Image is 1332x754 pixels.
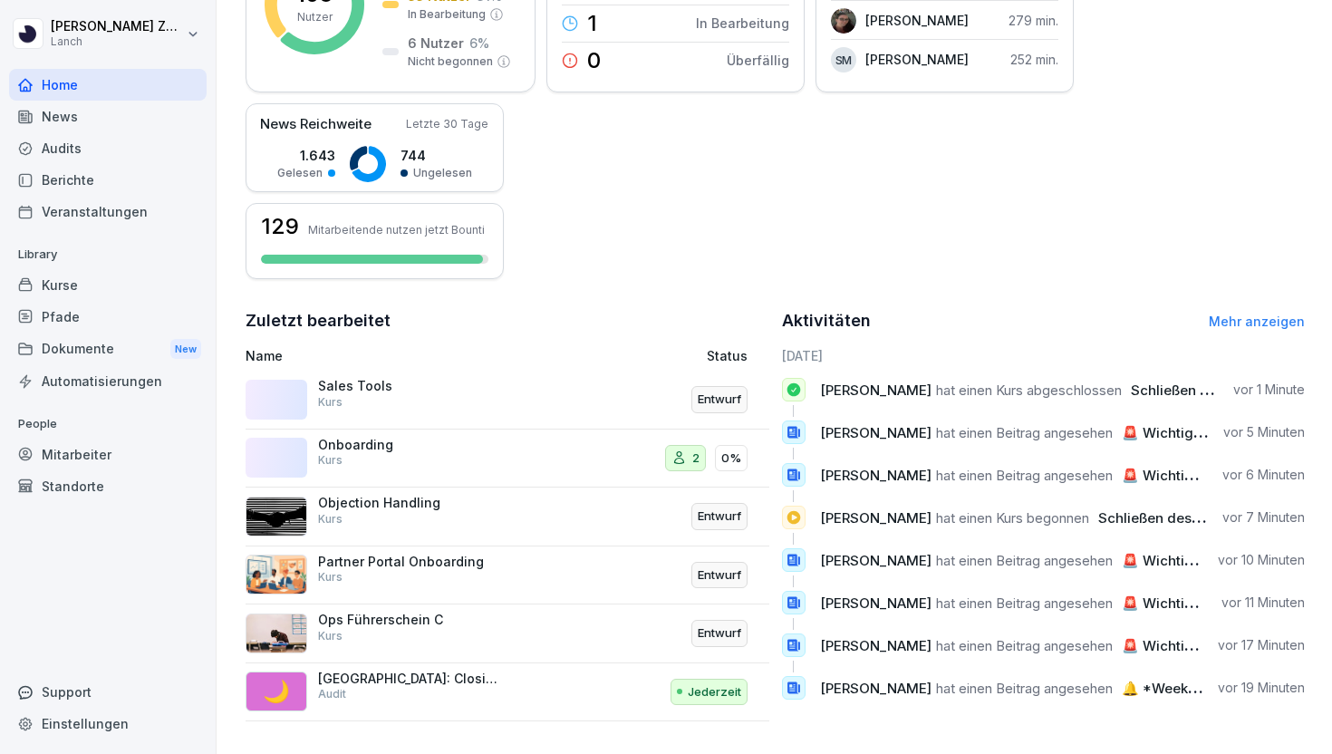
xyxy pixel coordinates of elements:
a: Pfade [9,301,207,333]
div: Support [9,676,207,708]
p: 🌙 [263,675,290,708]
p: Onboarding [318,437,499,453]
a: OnboardingKurs20% [246,430,769,488]
span: [PERSON_NAME] [820,424,931,441]
p: Kurs [318,511,343,527]
p: 0 [587,50,601,72]
a: Mitarbeiter [9,439,207,470]
img: h1j9wg8uynpur8hwzmp3rckq.png [246,555,307,594]
p: [PERSON_NAME] [865,11,969,30]
img: vsdb780yjq3c8z0fgsc1orml.png [831,8,856,34]
a: Kurse [9,269,207,301]
p: 6 Nutzer [408,34,464,53]
p: In Bearbeitung [408,6,486,23]
p: In Bearbeitung [696,14,789,33]
p: 1.643 [277,146,335,165]
p: 279 min. [1009,11,1058,30]
p: vor 1 Minute [1233,381,1305,399]
p: 6 % [469,34,489,53]
p: Gelesen [277,165,323,181]
div: SM [831,47,856,72]
p: 744 [401,146,472,165]
p: Kurs [318,628,343,644]
p: Überfällig [727,51,789,70]
a: Berichte [9,164,207,196]
p: vor 19 Minuten [1218,679,1305,697]
h6: [DATE] [782,346,1306,365]
p: Entwurf [698,624,741,643]
p: [PERSON_NAME] Zahn [51,19,183,34]
span: hat einen Kurs abgeschlossen [936,382,1122,399]
span: hat einen Beitrag angesehen [936,424,1113,441]
p: Mitarbeitende nutzen jetzt Bounti [308,223,485,237]
span: hat einen Beitrag angesehen [936,552,1113,569]
p: Audit [318,686,346,702]
a: Audits [9,132,207,164]
span: [PERSON_NAME] [820,382,931,399]
span: hat einen Kurs begonnen [936,509,1089,527]
a: Sales ToolsKursEntwurf [246,371,769,430]
p: vor 7 Minuten [1222,508,1305,527]
p: vor 10 Minuten [1218,551,1305,569]
p: Entwurf [698,391,741,409]
p: Sales Tools [318,378,499,394]
img: wfeh9c47e0qhqpfpwp8l3uh9.png [246,614,307,653]
p: Letzte 30 Tage [406,116,488,132]
a: DokumenteNew [9,333,207,366]
p: vor 5 Minuten [1223,423,1305,441]
a: Home [9,69,207,101]
p: Kurs [318,452,343,469]
a: Einstellungen [9,708,207,739]
p: Kurs [318,394,343,411]
p: Kurs [318,569,343,585]
span: Schließen des Stores [1131,382,1270,399]
p: Nicht begonnen [408,53,493,70]
p: vor 11 Minuten [1221,594,1305,612]
div: New [170,339,201,360]
p: vor 17 Minuten [1218,636,1305,654]
span: [PERSON_NAME] [820,509,931,527]
span: [PERSON_NAME] [820,467,931,484]
p: Partner Portal Onboarding [318,554,499,570]
p: [GEOGRAPHIC_DATA]: Closing [318,671,499,687]
span: [PERSON_NAME] [820,594,931,612]
a: Objection HandlingKursEntwurf [246,488,769,546]
p: Name [246,346,565,365]
a: Veranstaltungen [9,196,207,227]
p: Ungelesen [413,165,472,181]
p: Jederzeit [688,683,741,701]
span: [PERSON_NAME] [820,637,931,654]
p: 0% [721,449,741,468]
a: 🌙[GEOGRAPHIC_DATA]: ClosingAuditJederzeit [246,663,769,722]
p: 1 [587,13,597,34]
span: [PERSON_NAME] [820,552,931,569]
p: People [9,410,207,439]
p: 2 [692,449,700,468]
p: Entwurf [698,507,741,526]
p: vor 6 Minuten [1222,466,1305,484]
p: 252 min. [1010,50,1058,69]
a: Standorte [9,470,207,502]
span: Schließen des Stores [1098,509,1238,527]
p: Lanch [51,35,183,48]
h2: Zuletzt bearbeitet [246,308,769,333]
h2: Aktivitäten [782,308,871,333]
span: [PERSON_NAME] [820,680,931,697]
img: uim5gx7fz7npk6ooxrdaio0l.png [246,497,307,536]
span: hat einen Beitrag angesehen [936,680,1113,697]
p: [PERSON_NAME] [865,50,969,69]
a: Ops Führerschein CKursEntwurf [246,604,769,663]
p: News Reichweite [260,114,372,135]
p: Ops Führerschein C [318,612,499,628]
a: Automatisierungen [9,365,207,397]
a: Mehr anzeigen [1209,314,1305,329]
div: Dokumente [9,333,207,366]
p: Library [9,240,207,269]
a: Partner Portal OnboardingKursEntwurf [246,546,769,605]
